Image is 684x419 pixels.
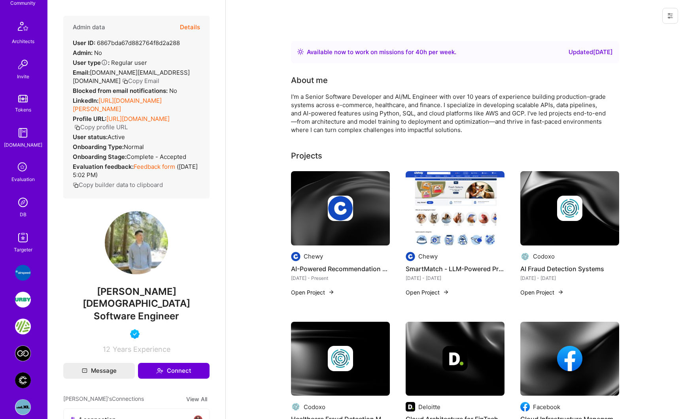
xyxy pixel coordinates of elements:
i: icon SelectionTeam [15,160,30,175]
div: Deloitte [418,403,440,411]
div: Tokens [15,106,31,114]
img: Company logo [442,346,468,371]
i: icon Mail [82,368,87,374]
div: [DATE] - Present [291,274,390,282]
div: Codoxo [304,403,325,411]
div: [DATE] - [DATE] [520,274,619,282]
a: Everpage Core Product Team [13,345,33,361]
span: [PERSON_NAME][DEMOGRAPHIC_DATA] [63,286,210,310]
img: cover [520,171,619,245]
a: Crux Climate [13,372,33,388]
button: Copy Email [122,77,159,85]
button: Copy builder data to clipboard [73,181,163,189]
img: tokens [18,95,28,102]
img: Skill Targeter [15,230,31,245]
img: cover [520,322,619,396]
strong: Profile URL: [73,115,106,123]
div: ( [DATE] 5:02 PM ) [73,162,200,179]
button: Open Project [406,288,449,296]
div: Chewy [418,252,438,260]
h4: SmartMatch - LLM-Powered Product Recommendation System [406,264,504,274]
a: [URL][DOMAIN_NAME][PERSON_NAME] [73,97,162,113]
div: [DOMAIN_NAME] [4,141,42,149]
button: Open Project [291,288,334,296]
button: Copy profile URL [74,123,128,131]
strong: User ID: [73,39,95,47]
a: [URL][DOMAIN_NAME] [106,115,170,123]
span: Complete - Accepted [127,153,186,160]
img: Company logo [520,402,530,411]
div: About me [291,74,328,86]
h4: Admin data [73,24,105,31]
img: SmartMatch - LLM-Powered Product Recommendation System [406,171,504,245]
img: Invite [15,57,31,72]
div: No [73,87,177,95]
strong: Email: [73,69,90,76]
div: Evaluation [11,175,35,183]
div: Invite [17,72,29,81]
a: Urby: Booking & Website redesign [13,292,33,308]
button: Message [63,363,135,379]
span: 12 [103,345,110,353]
img: Crux Climate [15,372,31,388]
img: Airspeed: A platform to help employees feel more connected and celebrated [15,265,31,281]
i: Help [101,59,108,66]
img: cover [291,322,390,396]
a: Airspeed: A platform to help employees feel more connected and celebrated [13,265,33,281]
div: Available now to work on missions for h per week . [307,47,456,57]
img: Company logo [328,346,353,371]
div: Architects [12,37,34,45]
img: Urby: Booking & Website redesign [15,292,31,308]
button: Open Project [520,288,564,296]
img: Admin Search [15,194,31,210]
img: arrow-right [557,289,564,295]
div: Codoxo [533,252,555,260]
img: Company logo [406,252,415,261]
img: User Avatar [105,211,168,274]
div: [DATE] - [DATE] [406,274,504,282]
h4: AI Fraud Detection Systems [520,264,619,274]
span: [PERSON_NAME]'s Connections [63,394,144,404]
div: Targeter [14,245,32,254]
img: Architects [13,18,32,37]
span: Years Experience [113,345,170,353]
strong: User type : [73,59,110,66]
span: normal [124,143,144,151]
div: Facebook [533,403,560,411]
i: icon Connect [156,367,163,374]
div: Chewy [304,252,323,260]
i: icon Copy [73,182,79,188]
strong: LinkedIn: [73,97,98,104]
strong: Onboarding Stage: [73,153,127,160]
img: arrow-right [328,289,334,295]
a: Feedback form [134,163,175,170]
a: Gene Food: Personalized nutrition powered by DNA [13,319,33,334]
img: Company logo [291,252,300,261]
img: Company logo [406,402,415,411]
img: Everpage Core Product Team [15,345,31,361]
strong: Evaluation feedback: [73,163,134,170]
div: DB [20,210,26,219]
h4: AI-Powered Recommendation System [291,264,390,274]
img: cover [291,171,390,245]
img: Company logo [328,196,353,221]
div: No [73,49,102,57]
div: Updated [DATE] [569,47,613,57]
strong: Onboarding Type: [73,143,124,151]
img: Company logo [291,402,300,411]
img: Gene Food: Personalized nutrition powered by DNA [15,319,31,334]
button: Connect [138,363,210,379]
img: Availability [297,49,304,55]
img: cover [406,322,504,396]
div: Projects [291,150,322,162]
span: [DOMAIN_NAME][EMAIL_ADDRESS][DOMAIN_NAME] [73,69,190,85]
img: arrow-right [443,289,449,295]
img: Company logo [557,346,582,371]
i: icon Copy [122,78,128,84]
div: Regular user [73,59,147,67]
img: Company logo [520,252,530,261]
button: Details [180,16,200,39]
strong: Admin: [73,49,93,57]
button: View All [184,394,210,404]
a: Stealth Startup: Ramping Front-End Developer [13,399,33,415]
